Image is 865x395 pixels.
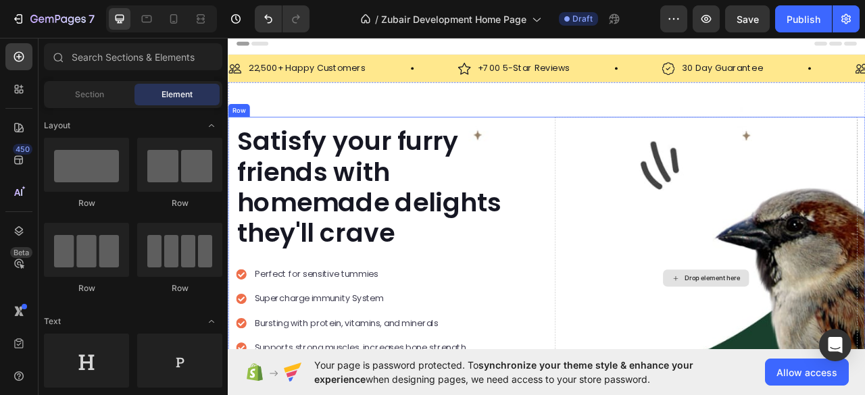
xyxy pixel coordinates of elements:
[318,37,435,53] p: +700 5-Star Reviews
[44,315,61,327] span: Text
[255,5,310,32] div: Undo/Redo
[44,120,70,132] span: Layout
[11,119,362,274] p: Satisfy your furry friends with homemade delights they'll crave
[5,5,101,32] button: 7
[314,358,746,386] span: Your page is password protected. To when designing pages, we need access to your store password.
[375,12,378,26] span: /
[44,282,129,294] div: Row
[578,37,681,53] p: 30 Day Guarantee
[34,330,303,346] p: Supercharge immunity System
[737,14,759,25] span: Save
[787,12,820,26] div: Publish
[798,37,814,54] img: gempages_432750572815254551-eadfcdf8-0c28-40e6-9c37-440b21e86fba.svg
[725,5,770,32] button: Save
[13,144,32,155] div: 450
[201,115,222,136] span: Toggle open
[819,329,851,361] div: Open Intercom Messenger
[228,33,865,354] iframe: Design area
[137,282,222,294] div: Row
[314,359,693,385] span: synchronize your theme style & enhance your experience
[293,37,309,54] img: gempages_432750572815254551-59903377-dce6-4988-a84e-9c2dfb018dfa.svg
[201,311,222,332] span: Toggle open
[75,88,104,101] span: Section
[381,12,526,26] span: Zubair Development Home Page
[3,93,25,105] div: Row
[765,359,849,386] button: Allow access
[10,247,32,258] div: Beta
[552,37,568,54] img: gempages_432750572815254551-dc703bc9-72bb-4f85-bc9c-54999f655dc8.svg
[44,197,129,209] div: Row
[572,13,593,25] span: Draft
[580,307,652,317] div: Drop element here
[162,88,193,101] span: Element
[89,11,95,27] p: 7
[34,361,303,377] p: Bursting with protein, vitamins, and minerals
[776,365,837,379] span: Allow access
[34,299,303,315] p: Perfect for sensitive tummies
[44,43,222,70] input: Search Sections & Elements
[137,197,222,209] div: Row
[775,5,832,32] button: Publish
